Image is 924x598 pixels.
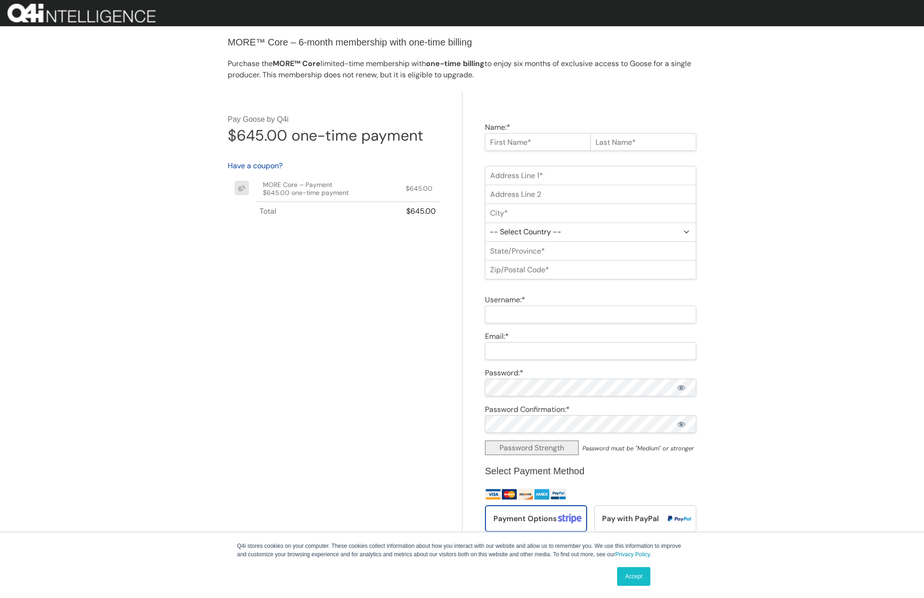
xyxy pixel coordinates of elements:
span: Password Strength [485,441,579,455]
input: Address Line 2 [485,185,696,204]
label: Password:* [485,368,523,378]
div: $645.00 one-time payment [228,126,424,145]
label: Password Confirmation:* [485,404,570,414]
a: Accept [617,567,650,586]
strong: MORE™ Core [273,59,320,68]
img: product.png [235,181,249,195]
img: PayPal Standard [550,487,566,502]
td: $645.00 [386,176,440,202]
a: Have a coupon? [228,161,283,171]
p: MORE Core – Payment [263,181,379,189]
button: Show password [666,415,696,433]
h3: MORE™ Core – 6-month membership with one-time billing [228,36,696,49]
input: Last Name* [590,133,696,151]
button: Show password [666,379,696,396]
strong: one-time billing [426,59,484,68]
input: Address Line 1* [485,166,696,185]
p: Purchase the limited-time membership with to enjoy six months of exclusive access to Goose for a ... [228,58,696,81]
input: Zip/Postal Code* [485,260,696,279]
p: Q4i stores cookies on your computer. These cookies collect information about how you interact wit... [237,542,687,559]
img: Stripe [485,487,550,502]
h3: Pay Goose by Q4i [228,114,440,125]
a: Privacy Policy [615,551,650,558]
p: $645.00 one-time payment [263,189,379,197]
input: First Name* [485,133,591,151]
img: 01202-Q4i-Brand-Design-WH-e1689685925902.png [7,4,156,22]
h3: Select Payment Method [485,464,696,478]
input: City* [485,203,696,223]
th: Total [256,202,386,221]
label: Email:* [485,331,509,341]
input: State/Province* [485,241,696,261]
th: $645.00 [386,202,440,221]
span: Pay with PayPal [602,514,659,523]
span: Payment Options [493,514,557,523]
label: Username:* [485,295,525,305]
em: Password must be "Medium" or stronger [582,444,694,452]
label: Name:* [485,122,510,132]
